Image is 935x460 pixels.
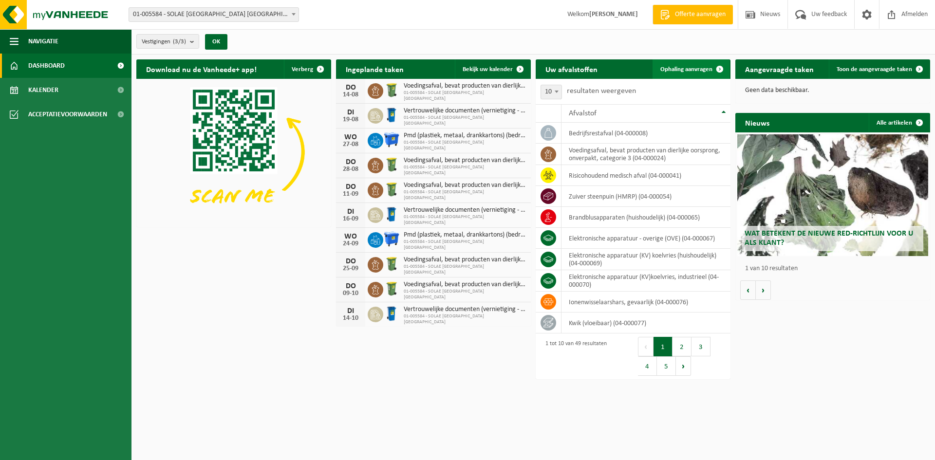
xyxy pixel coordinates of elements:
div: 09-10 [341,290,360,297]
span: 01-005584 - SOLAE [GEOGRAPHIC_DATA] [GEOGRAPHIC_DATA] [404,289,526,300]
span: Vestigingen [142,35,186,49]
td: risicohoudend medisch afval (04-000041) [561,165,730,186]
div: DO [341,282,360,290]
img: WB-0240-HPE-GN-50 [383,181,400,198]
span: Bekijk uw kalender [463,66,513,73]
span: Vertrouwelijke documenten (vernietiging - recyclage) [404,107,526,115]
img: Download de VHEPlus App [136,79,331,225]
button: 5 [657,356,676,376]
td: bedrijfsrestafval (04-000008) [561,123,730,144]
span: 01-005584 - SOLAE [GEOGRAPHIC_DATA] [GEOGRAPHIC_DATA] [404,90,526,102]
span: Dashboard [28,54,65,78]
button: 4 [638,356,657,376]
span: Kalender [28,78,58,102]
a: Ophaling aanvragen [653,59,729,79]
a: Bekijk uw kalender [455,59,530,79]
span: 01-005584 - SOLAE [GEOGRAPHIC_DATA] [GEOGRAPHIC_DATA] [404,165,526,176]
div: 16-09 [341,216,360,222]
span: Verberg [292,66,313,73]
td: brandblusapparaten (huishoudelijk) (04-000065) [561,207,730,228]
img: WB-0240-HPE-GN-50 [383,82,400,98]
count: (3/3) [173,38,186,45]
div: 19-08 [341,116,360,123]
span: Vertrouwelijke documenten (vernietiging - recyclage) [404,206,526,214]
img: WB-0240-HPE-BE-09 [383,206,400,222]
div: 25-09 [341,265,360,272]
img: WB-0240-HPE-GN-50 [383,256,400,272]
h2: Nieuws [735,113,779,132]
p: 1 van 10 resultaten [745,265,925,272]
td: zuiver steenpuin (HMRP) (04-000054) [561,186,730,207]
span: Vertrouwelijke documenten (vernietiging - recyclage) [404,306,526,313]
div: DI [341,109,360,116]
div: DO [341,84,360,92]
div: DO [341,258,360,265]
div: 14-08 [341,92,360,98]
span: 01-005584 - SOLAE [GEOGRAPHIC_DATA] [GEOGRAPHIC_DATA] [404,115,526,127]
a: Toon de aangevraagde taken [829,59,929,79]
button: 2 [673,337,692,356]
div: 27-08 [341,141,360,148]
span: 01-005584 - SOLAE [GEOGRAPHIC_DATA] [GEOGRAPHIC_DATA] [404,264,526,276]
img: WB-0240-HPE-GN-50 [383,280,400,297]
span: Voedingsafval, bevat producten van dierlijke oorsprong, onverpakt, categorie 3 [404,281,526,289]
span: Ophaling aanvragen [660,66,712,73]
button: Vorige [740,280,756,300]
button: 3 [692,337,711,356]
img: WB-1100-HPE-BE-01 [383,231,400,247]
span: 01-005584 - SOLAE [GEOGRAPHIC_DATA] [GEOGRAPHIC_DATA] [404,239,526,251]
button: Previous [638,337,654,356]
span: 10 [541,85,561,99]
img: WB-0240-HPE-BE-09 [383,107,400,123]
h2: Download nu de Vanheede+ app! [136,59,266,78]
span: Offerte aanvragen [673,10,728,19]
span: Toon de aangevraagde taken [837,66,912,73]
label: resultaten weergeven [567,87,636,95]
span: Pmd (plastiek, metaal, drankkartons) (bedrijven) [404,132,526,140]
td: kwik (vloeibaar) (04-000077) [561,313,730,333]
span: 01-005584 - SOLAE BELGIUM NV - IEPER [129,7,299,22]
div: DO [341,183,360,191]
span: 01-005584 - SOLAE BELGIUM NV - IEPER [129,8,299,21]
td: elektronische apparatuur - overige (OVE) (04-000067) [561,228,730,249]
button: Next [676,356,691,376]
div: DI [341,208,360,216]
button: OK [205,34,227,50]
span: 01-005584 - SOLAE [GEOGRAPHIC_DATA] [GEOGRAPHIC_DATA] [404,313,526,325]
div: WO [341,133,360,141]
td: ionenwisselaarshars, gevaarlijk (04-000076) [561,292,730,313]
p: Geen data beschikbaar. [745,87,920,94]
div: 1 tot 10 van 49 resultaten [541,336,607,377]
span: 01-005584 - SOLAE [GEOGRAPHIC_DATA] [GEOGRAPHIC_DATA] [404,140,526,151]
span: Acceptatievoorwaarden [28,102,107,127]
h2: Ingeplande taken [336,59,413,78]
img: WB-1100-HPE-BE-01 [383,131,400,148]
h2: Uw afvalstoffen [536,59,607,78]
a: Alle artikelen [869,113,929,132]
img: WB-0240-HPE-BE-09 [383,305,400,322]
td: elektronische apparatuur (KV)koelvries, industrieel (04-000070) [561,270,730,292]
span: Voedingsafval, bevat producten van dierlijke oorsprong, onverpakt, categorie 3 [404,157,526,165]
div: DO [341,158,360,166]
span: 01-005584 - SOLAE [GEOGRAPHIC_DATA] [GEOGRAPHIC_DATA] [404,189,526,201]
span: Afvalstof [569,110,597,117]
div: 24-09 [341,240,360,247]
button: Volgende [756,280,771,300]
td: voedingsafval, bevat producten van dierlijke oorsprong, onverpakt, categorie 3 (04-000024) [561,144,730,165]
button: Verberg [284,59,330,79]
div: WO [341,233,360,240]
span: Wat betekent de nieuwe RED-richtlijn voor u als klant? [745,230,913,247]
button: Vestigingen(3/3) [136,34,199,49]
span: Voedingsafval, bevat producten van dierlijke oorsprong, onverpakt, categorie 3 [404,82,526,90]
span: 01-005584 - SOLAE [GEOGRAPHIC_DATA] [GEOGRAPHIC_DATA] [404,214,526,226]
strong: [PERSON_NAME] [589,11,638,18]
div: DI [341,307,360,315]
td: elektronische apparatuur (KV) koelvries (huishoudelijk) (04-000069) [561,249,730,270]
span: Pmd (plastiek, metaal, drankkartons) (bedrijven) [404,231,526,239]
img: WB-0240-HPE-GN-50 [383,156,400,173]
a: Offerte aanvragen [653,5,733,24]
span: Voedingsafval, bevat producten van dierlijke oorsprong, onverpakt, categorie 3 [404,182,526,189]
a: Wat betekent de nieuwe RED-richtlijn voor u als klant? [737,134,928,256]
button: 1 [654,337,673,356]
